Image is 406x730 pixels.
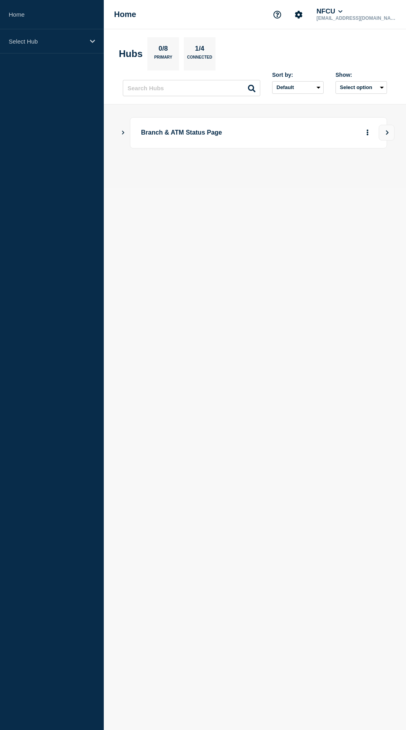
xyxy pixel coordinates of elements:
button: Show Connected Hubs [121,130,125,136]
select: Sort by [272,81,324,94]
div: Show: [335,72,387,78]
button: NFCU [315,8,344,15]
button: Support [269,6,286,23]
button: More actions [362,125,373,140]
p: [EMAIL_ADDRESS][DOMAIN_NAME] [315,15,397,21]
p: Select Hub [9,38,85,45]
h1: Home [114,10,136,19]
p: Branch & ATM Status Page [141,125,330,140]
p: 1/4 [192,45,208,55]
div: Sort by: [272,72,324,78]
h2: Hubs [119,48,143,59]
p: Connected [187,55,212,63]
input: Search Hubs [123,80,260,96]
button: View [379,125,395,141]
button: Select option [335,81,387,94]
button: Account settings [290,6,307,23]
p: Primary [154,55,172,63]
p: 0/8 [156,45,171,55]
